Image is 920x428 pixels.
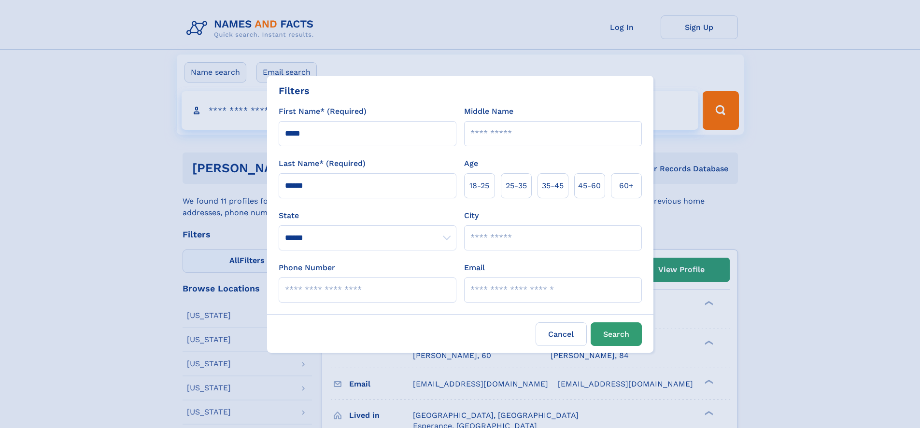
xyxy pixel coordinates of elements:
[542,180,564,192] span: 35‑45
[279,262,335,274] label: Phone Number
[464,262,485,274] label: Email
[464,210,479,221] label: City
[578,180,601,192] span: 45‑60
[279,158,366,169] label: Last Name* (Required)
[464,106,513,117] label: Middle Name
[506,180,527,192] span: 25‑35
[279,106,367,117] label: First Name* (Required)
[279,83,310,98] div: Filters
[469,180,489,192] span: 18‑25
[464,158,478,169] label: Age
[279,210,456,221] label: State
[591,322,642,346] button: Search
[619,180,634,192] span: 60+
[536,322,587,346] label: Cancel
